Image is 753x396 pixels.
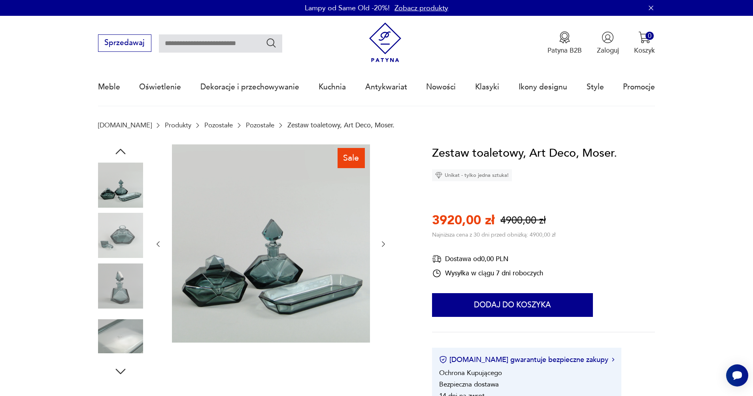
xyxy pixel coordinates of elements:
img: Ikona certyfikatu [439,356,447,364]
a: Sprzedawaj [98,40,151,47]
h1: Zestaw toaletowy, Art Deco, Moser. [432,144,617,163]
img: Ikona koszyka [638,31,651,44]
a: Pozostałe [204,121,233,129]
button: 0Koszyk [634,31,655,55]
a: Klasyki [475,69,499,105]
img: Ikonka użytkownika [602,31,614,44]
button: Dodaj do koszyka [432,293,593,317]
div: Sale [338,148,365,168]
p: Zestaw toaletowy, Art Deco, Moser. [287,121,394,129]
img: Zdjęcie produktu Zestaw toaletowy, Art Deco, Moser. [172,144,370,343]
button: Zaloguj [597,31,619,55]
div: 0 [645,32,654,40]
img: Zdjęcie produktu Zestaw toaletowy, Art Deco, Moser. [98,314,143,359]
p: Patyna B2B [547,46,582,55]
a: Ikona medaluPatyna B2B [547,31,582,55]
p: Koszyk [634,46,655,55]
p: Zaloguj [597,46,619,55]
img: Zdjęcie produktu Zestaw toaletowy, Art Deco, Moser. [98,163,143,208]
a: Ikony designu [519,69,567,105]
div: Dostawa od 0,00 PLN [432,254,543,264]
div: Unikat - tylko jedna sztuka! [432,169,512,181]
img: Ikona strzałki w prawo [612,358,614,362]
a: Zobacz produkty [394,3,448,13]
button: Sprzedawaj [98,34,151,52]
div: Wysyłka w ciągu 7 dni roboczych [432,269,543,278]
img: Patyna - sklep z meblami i dekoracjami vintage [365,23,405,63]
a: Nowości [426,69,456,105]
p: 3920,00 zł [432,212,494,229]
a: Produkty [165,121,191,129]
iframe: Smartsupp widget button [726,364,748,387]
a: Antykwariat [365,69,407,105]
img: Zdjęcie produktu Zestaw toaletowy, Art Deco, Moser. [98,263,143,309]
p: 4900,00 zł [500,214,546,227]
a: Dekoracje i przechowywanie [200,69,299,105]
button: Szukaj [266,37,277,49]
a: [DOMAIN_NAME] [98,121,152,129]
a: Kuchnia [319,69,346,105]
img: Ikona medalu [559,31,571,44]
a: Pozostałe [246,121,274,129]
li: Bezpieczna dostawa [439,380,499,389]
img: Ikona diamentu [435,172,442,179]
button: [DOMAIN_NAME] gwarantuje bezpieczne zakupy [439,355,614,365]
li: Ochrona Kupującego [439,368,502,377]
p: Lampy od Same Old -20%! [305,3,390,13]
img: Ikona dostawy [432,254,442,264]
button: Patyna B2B [547,31,582,55]
a: Oświetlenie [139,69,181,105]
a: Style [587,69,604,105]
img: Zdjęcie produktu Zestaw toaletowy, Art Deco, Moser. [98,213,143,258]
a: Promocje [623,69,655,105]
p: Najniższa cena z 30 dni przed obniżką: 4900,00 zł [432,231,555,239]
a: Meble [98,69,120,105]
